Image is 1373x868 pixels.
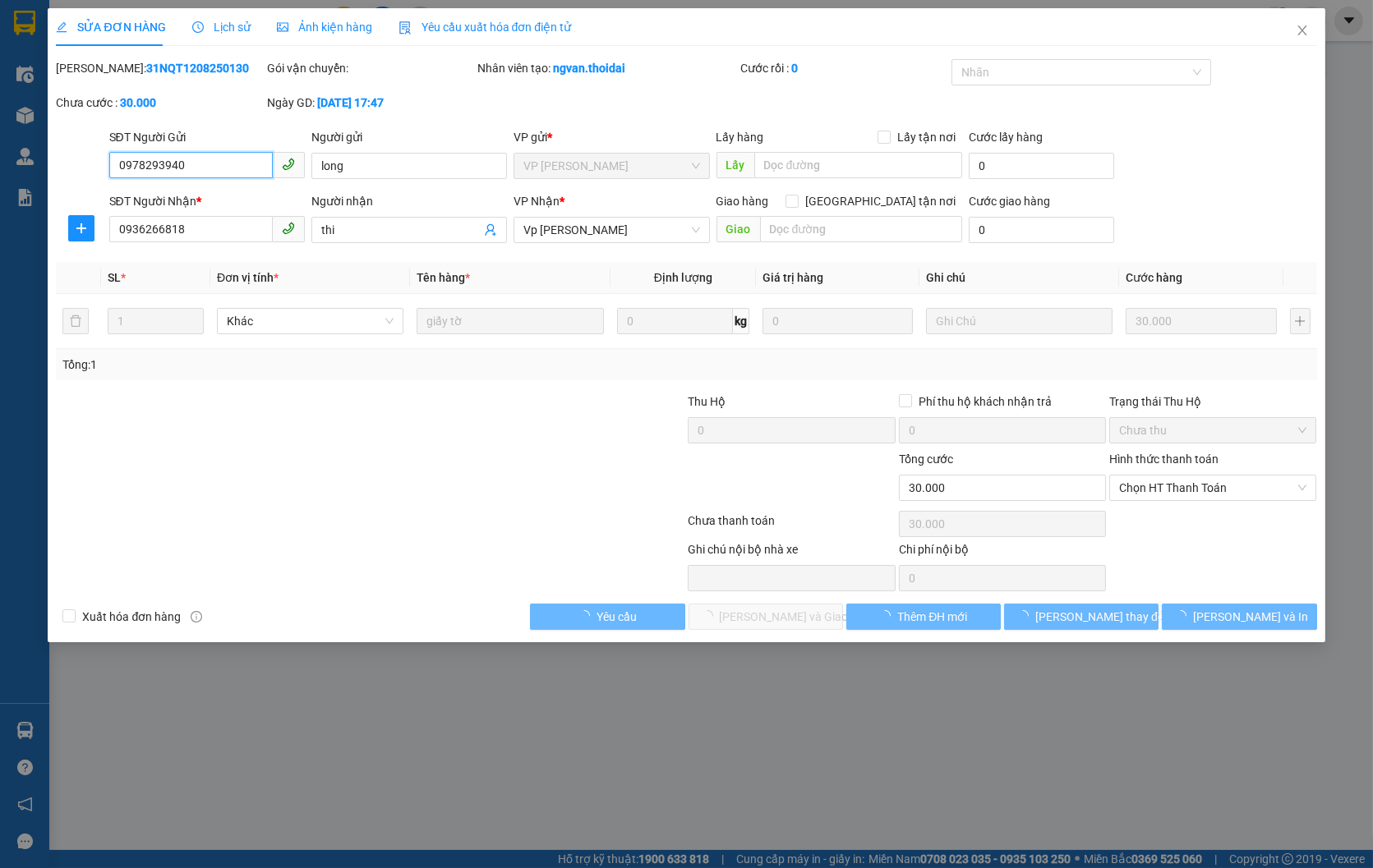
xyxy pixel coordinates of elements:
span: Thêm ĐH mới [897,608,967,626]
button: Thêm ĐH mới [846,604,1001,630]
div: Ghi chú nội bộ nhà xe [688,540,895,565]
span: edit [56,21,67,33]
span: Giá trị hàng [763,271,823,284]
span: Đơn vị tính [217,271,279,284]
span: user-add [484,223,497,237]
button: [PERSON_NAME] và Giao hàng [689,604,843,630]
img: logo [8,58,19,142]
input: VD: Bàn, Ghế [417,308,603,334]
span: Chọn HT Thanh Toán [1119,475,1306,500]
span: Chuyển phát nhanh: [GEOGRAPHIC_DATA] - [GEOGRAPHIC_DATA] [25,71,167,129]
button: [PERSON_NAME] và In [1162,604,1316,630]
button: delete [62,308,89,334]
span: loading [578,610,597,622]
div: Ngày GD: [267,94,474,112]
span: Yêu cầu [597,608,637,626]
span: Yêu cầu xuất hóa đơn điện tử [399,21,572,34]
span: Tổng cước [899,452,953,466]
label: Hình thức thanh toán [1109,452,1219,466]
label: Cước giao hàng [969,195,1050,208]
span: Tên hàng [417,271,470,284]
div: VP gửi [514,128,709,146]
b: 31NQT1208250130 [146,62,249,75]
div: Tổng: 1 [62,356,530,374]
span: [GEOGRAPHIC_DATA] tận nơi [799,192,962,210]
span: Xuất hóa đơn hàng [76,608,187,626]
span: clock-circle [192,21,204,33]
button: Close [1279,8,1325,54]
input: 0 [763,308,913,334]
b: [DATE] 17:47 [317,96,384,109]
span: Lấy [716,152,754,178]
div: Chi phí nội bộ [899,540,1106,565]
span: close [1296,24,1309,37]
span: Ảnh kiện hàng [277,21,372,34]
span: Lịch sử [192,21,251,34]
button: plus [1290,308,1311,334]
span: SL [108,271,121,284]
span: Giao hàng [716,195,769,208]
span: VP Nhận [514,195,560,208]
span: Thu Hộ [688,395,726,408]
span: Giao [716,216,760,242]
div: Chưa thanh toán [686,512,896,540]
span: kg [733,308,749,334]
div: [PERSON_NAME]: [56,59,263,77]
div: Nhân viên tạo: [477,59,737,77]
b: ngvan.thoidai [553,62,625,75]
strong: CÔNG TY TNHH DỊCH VỤ DU LỊCH THỜI ĐẠI [29,13,162,67]
label: Cước lấy hàng [969,131,1043,144]
div: Người gửi [311,128,507,146]
span: phone [282,222,295,235]
button: Yêu cầu [530,604,684,630]
input: Cước lấy hàng [969,153,1114,179]
span: Khác [227,309,394,333]
span: Cước hàng [1126,271,1182,284]
button: [PERSON_NAME] thay đổi [1004,604,1159,630]
span: Lấy tận nơi [891,128,962,146]
img: icon [399,21,412,34]
span: info-circle [191,611,202,622]
span: Chưa thu [1119,418,1306,443]
div: Trạng thái Thu Hộ [1109,393,1316,411]
input: Dọc đường [754,152,963,178]
b: 30.000 [120,96,156,109]
span: loading [879,610,897,622]
span: phone [282,158,295,171]
th: Ghi chú [919,262,1119,294]
span: loading [1017,610,1035,622]
span: SỬA ĐƠN HÀNG [56,21,165,34]
span: VP Nguyễn Quốc Trị [523,154,699,178]
span: [PERSON_NAME] thay đổi [1035,608,1167,626]
span: loading [1175,610,1193,622]
div: Gói vận chuyển: [267,59,474,77]
button: plus [68,215,94,241]
span: LH1208250121 [172,110,270,127]
input: Dọc đường [760,216,963,242]
input: 0 [1126,308,1276,334]
span: Phí thu hộ khách nhận trả [912,393,1058,411]
div: Chưa cước : [56,94,263,112]
div: SĐT Người Gửi [109,128,305,146]
span: picture [277,21,288,33]
span: Định lượng [654,271,712,284]
input: Ghi Chú [926,308,1113,334]
div: Cước rồi : [741,59,948,77]
b: 0 [792,62,799,75]
div: Người nhận [311,192,507,210]
span: [PERSON_NAME] và In [1193,608,1308,626]
span: Vp Lê Hoàn [523,218,699,242]
span: plus [69,222,94,235]
div: SĐT Người Nhận [109,192,305,210]
input: Cước giao hàng [969,217,1114,243]
span: Lấy hàng [716,131,764,144]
